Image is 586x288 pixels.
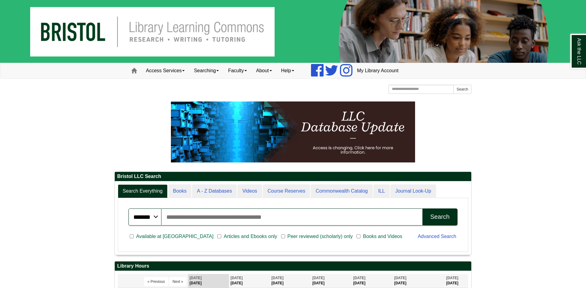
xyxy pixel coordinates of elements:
[221,233,280,240] span: Articles and Ebooks only
[230,276,243,280] span: [DATE]
[390,184,436,198] a: Journal Look-Up
[311,184,373,198] a: Commonwealth Catalog
[277,63,299,78] a: Help
[141,63,189,78] a: Access Services
[134,233,216,240] span: Available at [GEOGRAPHIC_DATA]
[251,63,277,78] a: About
[169,277,186,286] button: Next »
[312,276,324,280] span: [DATE]
[285,233,355,240] span: Peer reviewed (scholarly) only
[263,184,310,198] a: Course Reserves
[271,276,284,280] span: [DATE]
[352,274,393,288] th: [DATE]
[171,101,415,162] img: HTML tutorial
[229,274,270,288] th: [DATE]
[446,276,458,280] span: [DATE]
[281,234,285,239] input: Peer reviewed (scholarly) only
[237,184,262,198] a: Videos
[118,184,168,198] a: Search Everything
[373,184,390,198] a: ILL
[393,274,445,288] th: [DATE]
[311,274,352,288] th: [DATE]
[190,276,202,280] span: [DATE]
[353,63,403,78] a: My Library Account
[130,234,134,239] input: Available at [GEOGRAPHIC_DATA]
[353,276,366,280] span: [DATE]
[189,63,223,78] a: Searching
[360,233,405,240] span: Books and Videos
[430,213,450,220] div: Search
[115,172,471,181] h2: Bristol LLC Search
[144,277,168,286] button: « Previous
[223,63,251,78] a: Faculty
[217,234,221,239] input: Articles and Ebooks only
[168,184,191,198] a: Books
[422,208,458,226] button: Search
[445,274,468,288] th: [DATE]
[418,234,456,239] a: Advanced Search
[115,261,471,271] h2: Library Hours
[270,274,311,288] th: [DATE]
[188,274,229,288] th: [DATE]
[453,85,472,94] button: Search
[394,276,407,280] span: [DATE]
[192,184,237,198] a: A - Z Databases
[356,234,360,239] input: Books and Videos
